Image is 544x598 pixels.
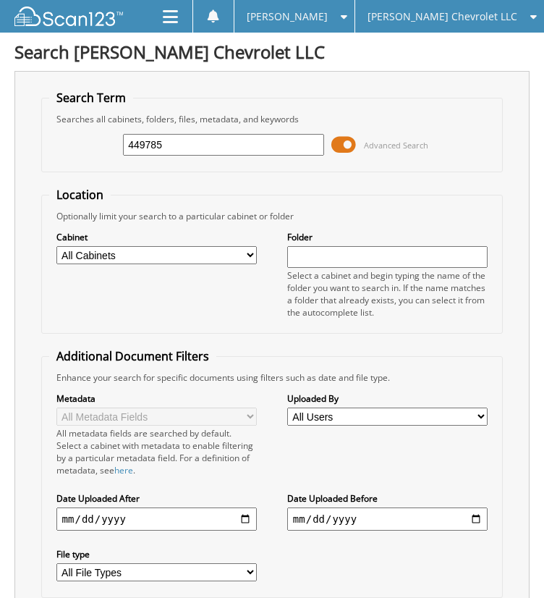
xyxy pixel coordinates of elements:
[287,231,488,243] label: Folder
[49,113,496,125] div: Searches all cabinets, folders, files, metadata, and keywords
[56,548,258,560] label: File type
[56,392,258,405] label: Metadata
[364,140,428,151] span: Advanced Search
[49,187,111,203] legend: Location
[287,392,488,405] label: Uploaded By
[49,90,133,106] legend: Search Term
[472,528,544,598] iframe: Chat Widget
[49,210,496,222] div: Optionally limit your search to a particular cabinet or folder
[247,12,328,21] span: [PERSON_NAME]
[287,492,488,505] label: Date Uploaded Before
[49,371,496,384] div: Enhance your search for specific documents using filters such as date and file type.
[367,12,517,21] span: [PERSON_NAME] Chevrolet LLC
[49,348,216,364] legend: Additional Document Filters
[287,508,488,531] input: end
[14,40,530,64] h1: Search [PERSON_NAME] Chevrolet LLC
[114,464,133,476] a: here
[14,7,123,26] img: scan123-logo-white.svg
[56,492,258,505] label: Date Uploaded After
[56,508,258,531] input: start
[56,231,258,243] label: Cabinet
[56,427,258,476] div: All metadata fields are searched by default. Select a cabinet with metadata to enable filtering b...
[287,269,488,319] div: Select a cabinet and begin typing the name of the folder you want to search in. If the name match...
